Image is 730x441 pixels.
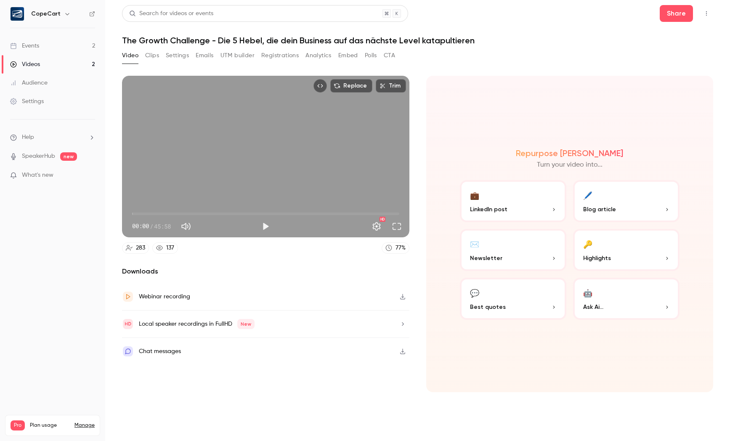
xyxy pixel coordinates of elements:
[10,42,39,50] div: Events
[11,420,25,430] span: Pro
[388,218,405,235] button: Full screen
[516,148,623,158] h2: Repurpose [PERSON_NAME]
[22,171,53,180] span: What's new
[154,222,171,231] span: 45:58
[261,49,299,62] button: Registrations
[583,303,603,311] span: Ask Ai...
[396,244,406,252] div: 77 %
[573,278,680,320] button: 🤖Ask Ai...
[573,229,680,271] button: 🔑Highlights
[384,49,395,62] button: CTA
[537,160,603,170] p: Turn your video into...
[382,242,409,254] a: 77%
[573,180,680,222] button: 🖊️Blog article
[136,244,145,252] div: 283
[31,10,61,18] h6: CopeCart
[152,242,178,254] a: 137
[166,244,174,252] div: 137
[30,422,69,429] span: Plan usage
[220,49,255,62] button: UTM builder
[365,49,377,62] button: Polls
[313,79,327,93] button: Embed video
[470,189,479,202] div: 💼
[338,49,358,62] button: Embed
[132,222,149,231] span: 00:00
[368,218,385,235] button: Settings
[380,217,385,222] div: HD
[460,180,566,222] button: 💼LinkedIn post
[122,242,149,254] a: 283
[10,133,95,142] li: help-dropdown-opener
[700,7,713,20] button: Top Bar Actions
[10,97,44,106] div: Settings
[145,49,159,62] button: Clips
[470,286,479,299] div: 💬
[10,60,40,69] div: Videos
[257,218,274,235] button: Play
[139,292,190,302] div: Webinar recording
[583,286,592,299] div: 🤖
[166,49,189,62] button: Settings
[22,133,34,142] span: Help
[470,205,507,214] span: LinkedIn post
[470,237,479,250] div: ✉️
[139,319,255,329] div: Local speaker recordings in FullHD
[583,189,592,202] div: 🖊️
[470,303,506,311] span: Best quotes
[11,7,24,21] img: CopeCart
[178,218,194,235] button: Mute
[129,9,213,18] div: Search for videos or events
[22,152,55,161] a: SpeakerHub
[330,79,372,93] button: Replace
[122,49,138,62] button: Video
[376,79,406,93] button: Trim
[470,254,502,263] span: Newsletter
[460,229,566,271] button: ✉️Newsletter
[660,5,693,22] button: Share
[460,278,566,320] button: 💬Best quotes
[122,266,409,276] h2: Downloads
[60,152,77,161] span: new
[583,254,611,263] span: Highlights
[150,222,153,231] span: /
[196,49,213,62] button: Emails
[583,237,592,250] div: 🔑
[132,222,171,231] div: 00:00
[237,319,255,329] span: New
[583,205,616,214] span: Blog article
[10,79,48,87] div: Audience
[74,422,95,429] a: Manage
[122,35,713,45] h1: The Growth Challenge - Die 5 Hebel, die dein Business auf das nächste Level katapultieren
[139,346,181,356] div: Chat messages
[305,49,332,62] button: Analytics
